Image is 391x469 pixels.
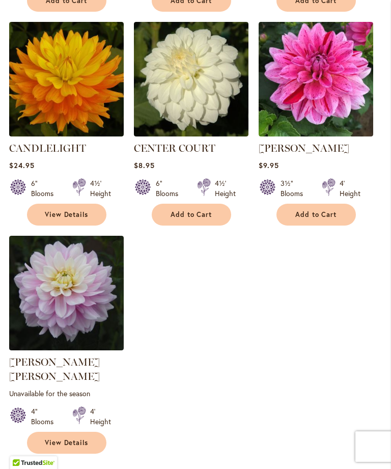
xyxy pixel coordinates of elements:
div: 6" Blooms [156,178,185,199]
a: CHARLOTTE MAE [9,343,124,352]
div: 4" Blooms [31,406,60,427]
div: 4½' Height [90,178,111,199]
a: View Details [27,204,106,226]
a: CENTER COURT [134,129,248,139]
iframe: Launch Accessibility Center [8,433,36,461]
div: 4½' Height [215,178,236,199]
span: Add to Cart [171,210,212,219]
span: Add to Cart [295,210,337,219]
img: CHARLOTTE MAE [9,236,124,350]
a: [PERSON_NAME] [PERSON_NAME] [9,356,100,382]
a: CANDLELIGHT [9,142,86,154]
span: View Details [45,210,89,219]
button: Add to Cart [152,204,231,226]
div: 3½" Blooms [281,178,310,199]
p: Unavailable for the season [9,389,124,398]
a: CANDLELIGHT [9,129,124,139]
a: CENTER COURT [134,142,215,154]
img: CENTER COURT [134,22,248,136]
span: View Details [45,438,89,447]
img: CHA CHING [259,22,373,136]
a: [PERSON_NAME] [259,142,349,154]
span: $8.95 [134,160,155,170]
button: Add to Cart [276,204,356,226]
div: 4' Height [90,406,111,427]
a: CHA CHING [259,129,373,139]
img: CANDLELIGHT [9,22,124,136]
div: 6" Blooms [31,178,60,199]
span: $24.95 [9,160,35,170]
div: 4' Height [340,178,360,199]
a: View Details [27,432,106,454]
span: $9.95 [259,160,279,170]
